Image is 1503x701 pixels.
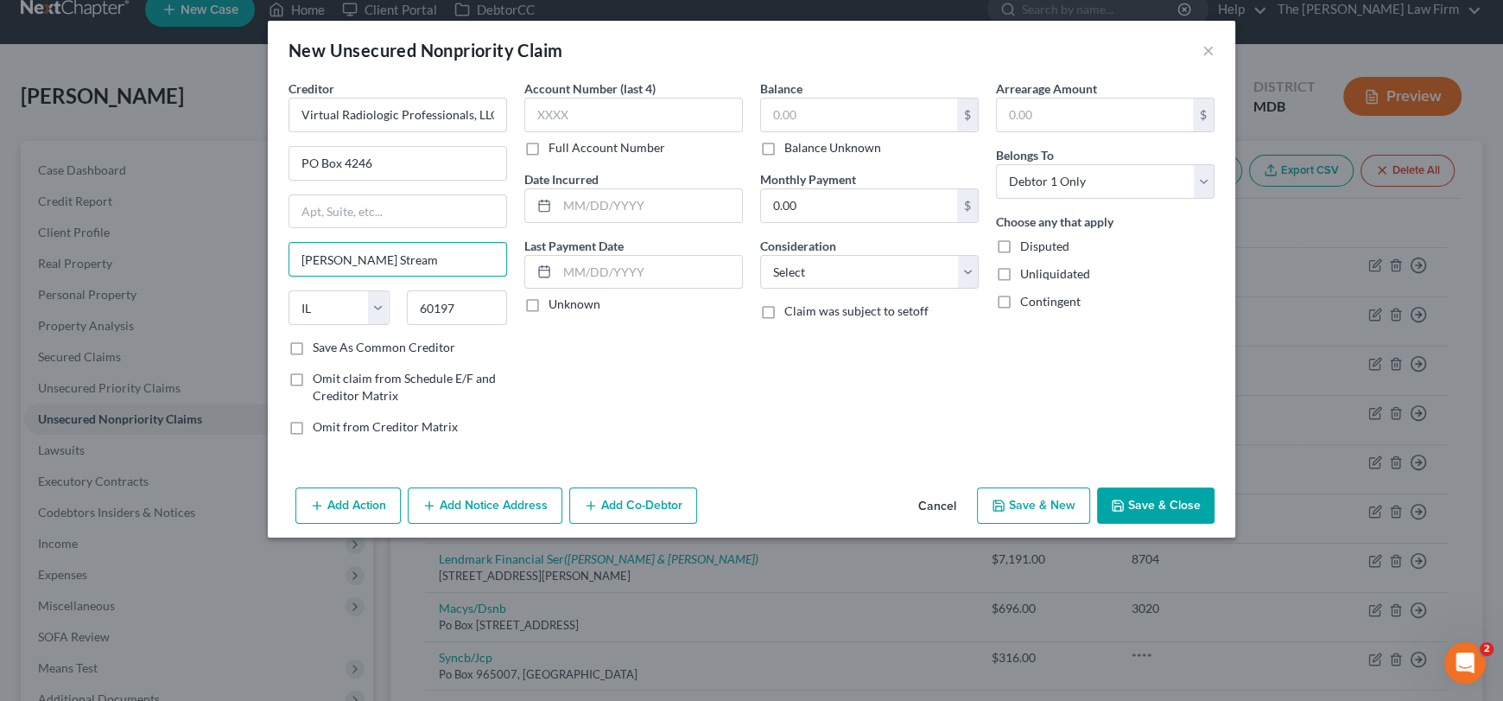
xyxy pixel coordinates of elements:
input: Enter zip... [407,290,508,325]
input: Search creditor by name... [289,98,507,132]
div: New Unsecured Nonpriority Claim [289,38,562,62]
label: Save As Common Creditor [313,339,455,356]
div: $ [957,99,978,131]
span: Omit claim from Schedule E/F and Creditor Matrix [313,371,496,403]
button: Cancel [904,489,970,524]
span: Omit from Creditor Matrix [313,419,458,434]
input: XXXX [524,98,743,132]
input: 0.00 [761,189,957,222]
div: $ [1193,99,1214,131]
label: Arrearage Amount [996,80,1097,98]
span: 2 [1480,642,1493,656]
label: Balance [760,80,802,98]
input: MM/DD/YYYY [557,189,742,222]
button: × [1202,40,1214,61]
iframe: Intercom live chat [1444,642,1486,684]
div: $ [957,189,978,222]
label: Account Number (last 4) [524,80,656,98]
label: Last Payment Date [524,237,624,255]
input: MM/DD/YYYY [557,256,742,289]
span: Creditor [289,81,334,96]
input: Apt, Suite, etc... [289,195,506,228]
span: Belongs To [996,148,1054,163]
input: Enter address... [289,147,506,180]
button: Save & New [977,488,1090,524]
button: Add Notice Address [408,488,562,524]
input: 0.00 [761,99,957,131]
label: Monthly Payment [760,170,856,188]
label: Choose any that apply [996,213,1113,231]
label: Balance Unknown [784,139,881,156]
button: Add Action [295,488,401,524]
span: Contingent [1020,294,1081,309]
span: Disputed [1020,239,1069,253]
span: Unliquidated [1020,266,1090,281]
button: Add Co-Debtor [569,488,697,524]
span: Claim was subject to setoff [784,303,929,318]
label: Full Account Number [549,139,665,156]
label: Date Incurred [524,170,599,188]
label: Consideration [760,237,836,255]
button: Save & Close [1097,488,1214,524]
input: Enter city... [289,243,506,276]
input: 0.00 [997,99,1193,131]
label: Unknown [549,296,600,313]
